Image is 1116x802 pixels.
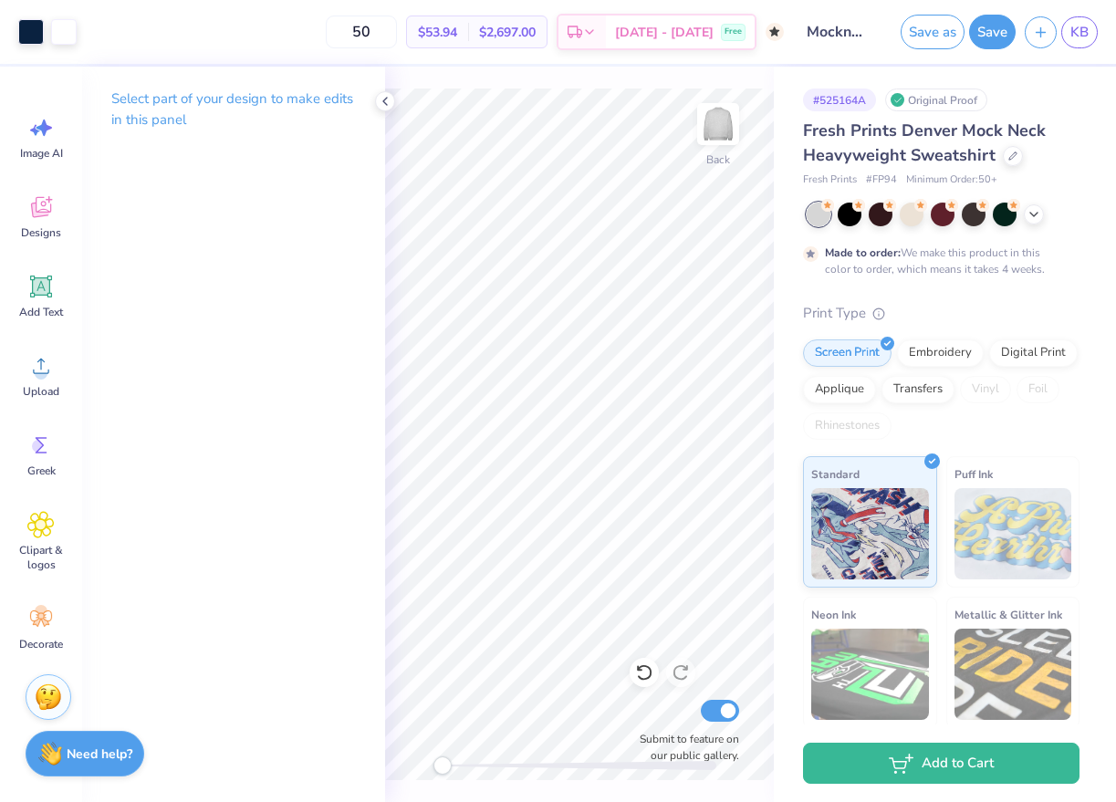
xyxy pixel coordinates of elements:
div: Print Type [803,303,1079,324]
span: Minimum Order: 50 + [906,172,997,188]
img: Puff Ink [954,488,1072,579]
span: Puff Ink [954,464,993,484]
label: Submit to feature on our public gallery. [630,731,739,764]
p: Select part of your design to make edits in this panel [111,89,356,130]
span: Decorate [19,637,63,651]
span: $53.94 [418,23,457,42]
span: Designs [21,225,61,240]
span: [DATE] - [DATE] [615,23,714,42]
span: Upload [23,384,59,399]
button: Save as [901,15,965,49]
span: $2,697.00 [479,23,536,42]
input: – – [326,16,397,48]
img: Standard [811,488,929,579]
div: Applique [803,376,876,403]
span: # FP94 [866,172,897,188]
div: Original Proof [885,89,987,111]
img: Metallic & Glitter Ink [954,629,1072,720]
input: Untitled Design [793,14,882,50]
div: Transfers [881,376,954,403]
span: Add Text [19,305,63,319]
div: # 525164A [803,89,876,111]
a: KB [1061,16,1098,48]
span: Image AI [20,146,63,161]
span: KB [1070,22,1089,43]
span: Greek [27,463,56,478]
strong: Made to order: [825,245,901,260]
div: Vinyl [960,376,1011,403]
div: Back [706,151,730,168]
span: Fresh Prints Denver Mock Neck Heavyweight Sweatshirt [803,120,1046,166]
span: Clipart & logos [11,543,71,572]
div: We make this product in this color to order, which means it takes 4 weeks. [825,245,1049,277]
div: Rhinestones [803,412,892,440]
div: Accessibility label [433,756,452,775]
div: Embroidery [897,339,984,367]
span: Free [725,26,742,38]
div: Digital Print [989,339,1078,367]
img: Neon Ink [811,629,929,720]
img: Back [700,106,736,142]
span: Standard [811,464,860,484]
span: Fresh Prints [803,172,857,188]
button: Save [969,15,1016,49]
div: Foil [1017,376,1059,403]
span: Neon Ink [811,605,856,624]
button: Add to Cart [803,743,1079,784]
div: Screen Print [803,339,892,367]
strong: Need help? [67,745,132,763]
span: Metallic & Glitter Ink [954,605,1062,624]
